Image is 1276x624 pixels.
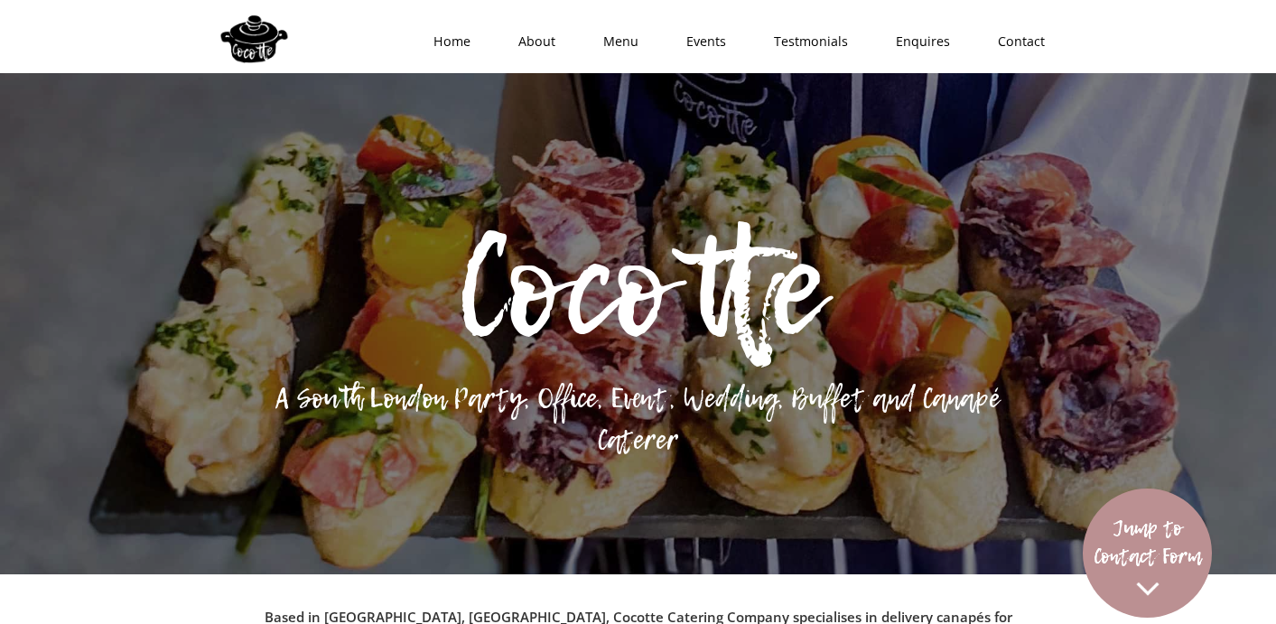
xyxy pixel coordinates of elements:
a: Enquires [866,14,968,69]
a: About [489,14,573,69]
a: Contact [968,14,1063,69]
a: Testmonials [744,14,866,69]
a: Home [404,14,489,69]
a: Events [657,14,744,69]
a: Menu [573,14,657,69]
